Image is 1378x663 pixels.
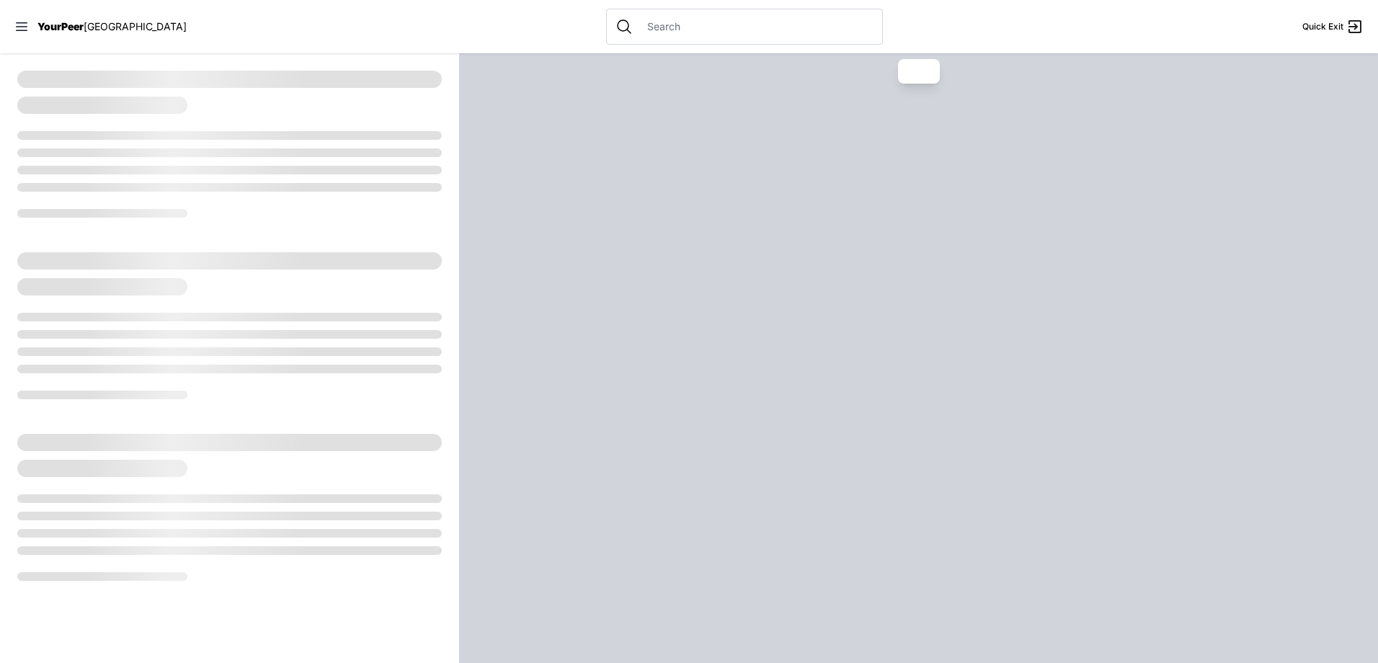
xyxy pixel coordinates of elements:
[37,20,84,32] span: YourPeer
[84,20,187,32] span: [GEOGRAPHIC_DATA]
[639,19,874,34] input: Search
[1302,18,1364,35] a: Quick Exit
[1302,21,1343,32] span: Quick Exit
[37,22,187,31] a: YourPeer[GEOGRAPHIC_DATA]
